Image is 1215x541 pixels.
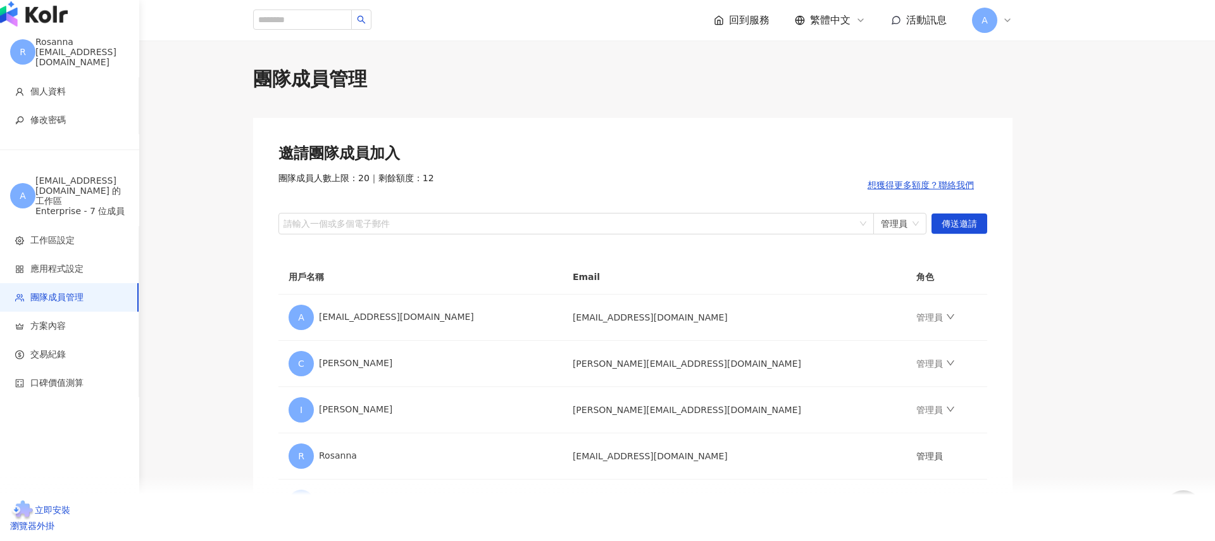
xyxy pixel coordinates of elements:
[289,397,552,423] div: [PERSON_NAME]
[916,312,954,322] a: 管理員
[906,433,987,480] td: 管理員
[30,377,84,390] span: 口碑價值測算
[931,213,987,234] button: 傳送邀請
[714,13,769,27] a: 回到服務
[916,405,954,415] a: 管理員
[298,449,304,463] span: R
[563,295,906,341] td: [EMAIL_ADDRESS][DOMAIN_NAME]
[30,114,66,127] span: 修改密碼
[10,500,1205,531] a: chrome extension立即安裝 瀏覽器外掛
[946,359,955,367] span: down
[868,180,974,190] span: 想獲得更多額度？聯絡我們
[30,263,84,276] span: 應用程式設定
[946,405,955,414] span: down
[300,403,302,417] span: I
[20,45,26,59] span: R
[881,213,919,234] span: 管理員
[10,505,70,531] span: 立即安裝 瀏覽器外掛
[289,443,552,469] div: Rosanna
[20,189,26,203] span: A
[289,305,552,330] div: [EMAIL_ADDRESS][DOMAIN_NAME]
[729,13,769,27] span: 回到服務
[357,15,366,24] span: search
[810,13,850,27] span: 繁體中文
[942,214,977,234] span: 傳送邀請
[563,341,906,387] td: [PERSON_NAME][EMAIL_ADDRESS][DOMAIN_NAME]
[298,357,304,371] span: C
[916,359,954,369] a: 管理員
[906,260,987,295] th: 角色
[30,86,66,98] span: 個人資料
[298,310,304,324] span: A
[35,206,129,216] div: Enterprise - 7 位成員
[563,387,906,433] td: [PERSON_NAME][EMAIL_ADDRESS][DOMAIN_NAME]
[278,172,434,198] span: 團隊成員人數上限：20 ｜ 剩餘額度：12
[30,291,84,304] span: 團隊成員管理
[906,14,947,26] span: 活動訊息
[278,143,987,165] div: 邀請團隊成員加入
[15,379,24,388] span: calculator
[563,260,906,295] th: Email
[30,348,66,361] span: 交易紀錄
[946,312,955,321] span: down
[30,234,75,247] span: 工作區設定
[253,66,1012,92] div: 團隊成員管理
[15,87,24,96] span: user
[854,172,987,198] button: 想獲得更多額度？聯絡我們
[15,116,24,125] span: key
[30,320,66,333] span: 方案內容
[35,37,129,47] div: Rosanna
[289,351,552,376] div: [PERSON_NAME]
[278,260,563,295] th: 用戶名稱
[35,47,129,67] div: [EMAIL_ADDRESS][DOMAIN_NAME]
[981,13,988,27] span: A
[10,500,35,521] img: chrome extension
[15,350,24,359] span: dollar
[563,433,906,480] td: [EMAIL_ADDRESS][DOMAIN_NAME]
[35,175,129,206] div: [EMAIL_ADDRESS][DOMAIN_NAME] 的工作區
[15,265,24,274] span: appstore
